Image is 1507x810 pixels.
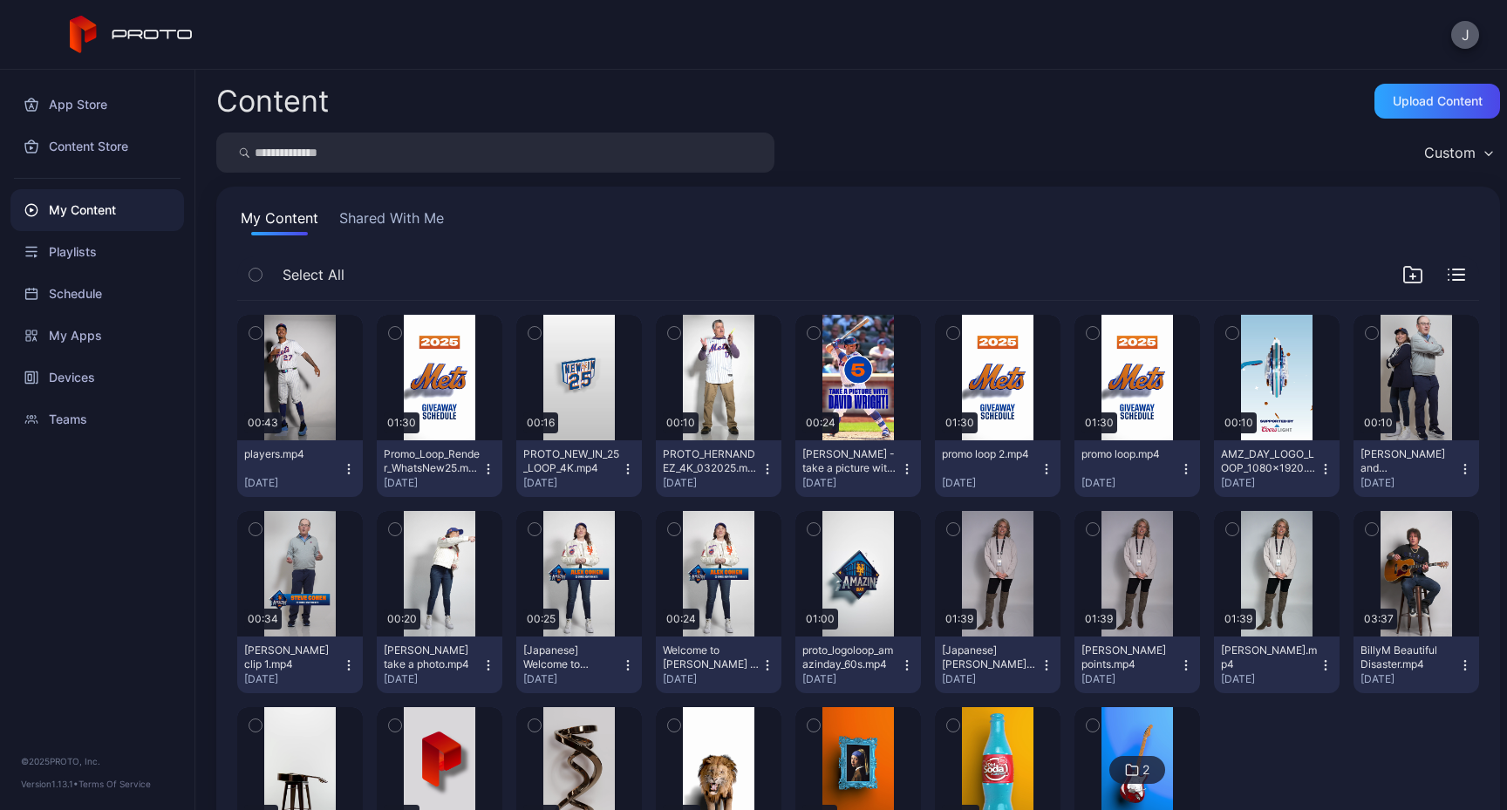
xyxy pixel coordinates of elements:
div: Welcome to Amazin Day - Alex.mp4 [663,643,759,671]
div: [DATE] [802,672,900,686]
div: 2 [1142,762,1149,778]
div: [DATE] [384,476,481,490]
div: [DATE] [663,476,760,490]
div: Upload Content [1393,94,1483,108]
div: katie render points.mp4 [1081,643,1177,671]
div: katie render.mp4 [1221,643,1317,671]
div: alex take a photo.mp4 [384,643,480,671]
div: proto_logoloop_amazinday_60s.mp4 [802,643,898,671]
div: [DATE] [1360,476,1458,490]
a: Terms Of Service [78,779,151,789]
button: proto_logoloop_amazinday_60s.mp4[DATE] [795,636,921,693]
button: BillyM Beautiful Disaster.mp4[DATE] [1354,636,1479,693]
div: AMZ_DAY_LOGO_LOOP_1080x1920.mp4 [1221,447,1317,475]
div: [DATE] [1081,672,1179,686]
button: Shared With Me [336,208,447,235]
div: PROTO_NEW_IN_25_LOOP_4K.mp4 [523,447,619,475]
div: [DATE] [1360,672,1458,686]
button: J [1451,21,1479,49]
button: [PERSON_NAME] and [PERSON_NAME].mp4[DATE] [1354,440,1479,497]
button: Welcome to [PERSON_NAME] - [PERSON_NAME].mp4[DATE] [656,636,781,693]
button: PROTO_NEW_IN_25_LOOP_4K.mp4[DATE] [516,440,642,497]
div: [DATE] [1221,476,1319,490]
a: App Store [10,84,184,126]
button: promo loop.mp4[DATE] [1074,440,1200,497]
button: AMZ_DAY_LOGO_LOOP_1080x1920.mp4[DATE] [1214,440,1340,497]
button: [PERSON_NAME] take a photo.mp4[DATE] [377,636,502,693]
button: [Japanese] Welcome to [PERSON_NAME].mp4[DATE] [516,636,642,693]
button: promo loop 2.mp4[DATE] [935,440,1060,497]
a: Playlists [10,231,184,273]
a: My Content [10,189,184,231]
button: [PERSON_NAME] points.mp4[DATE] [1074,636,1200,693]
div: [DATE] [244,476,342,490]
div: [DATE] [523,476,621,490]
span: Select All [283,264,344,285]
div: PROTO_HERNANDEZ_4K_032025.mp4 [663,447,759,475]
div: Promo_Loop_Render_WhatsNew25.mp4 [384,447,480,475]
div: [DATE] [523,672,621,686]
div: [DATE] [942,476,1040,490]
div: Custom [1424,144,1476,161]
button: Upload Content [1374,84,1500,119]
div: wright - take a picture with me.mp4 [802,447,898,475]
div: [DATE] [802,476,900,490]
a: Devices [10,357,184,398]
button: players.mp4[DATE] [237,440,363,497]
button: Promo_Loop_Render_WhatsNew25.mp4[DATE] [377,440,502,497]
span: Version 1.13.1 • [21,779,78,789]
div: [DATE] [384,672,481,686]
div: BillyM Beautiful Disaster.mp4 [1360,643,1456,671]
button: PROTO_HERNANDEZ_4K_032025.mp4[DATE] [656,440,781,497]
a: Teams [10,398,184,440]
button: [Japanese] [PERSON_NAME] points.mp4[DATE] [935,636,1060,693]
button: My Content [237,208,322,235]
div: players.mp4 [244,447,340,461]
div: [DATE] [244,672,342,686]
div: promo loop 2.mp4 [942,447,1038,461]
div: Content [216,86,329,116]
a: My Apps [10,315,184,357]
div: promo loop.mp4 [1081,447,1177,461]
div: [Japanese] katie render points.mp4 [942,643,1038,671]
a: Schedule [10,273,184,315]
div: © 2025 PROTO, Inc. [21,754,174,768]
button: Custom [1415,133,1500,173]
button: [PERSON_NAME].mp4[DATE] [1214,636,1340,693]
div: [DATE] [1081,476,1179,490]
button: [PERSON_NAME] clip 1.mp4[DATE] [237,636,363,693]
div: [DATE] [1221,672,1319,686]
div: steve clip 1.mp4 [244,643,340,671]
button: [PERSON_NAME] - take a picture with me.mp4[DATE] [795,440,921,497]
a: Content Store [10,126,184,167]
div: [DATE] [663,672,760,686]
div: [DATE] [942,672,1040,686]
div: [Japanese] Welcome to Amazin Day - Alex.mp4 [523,643,619,671]
div: steve and alex.mp4 [1360,447,1456,475]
